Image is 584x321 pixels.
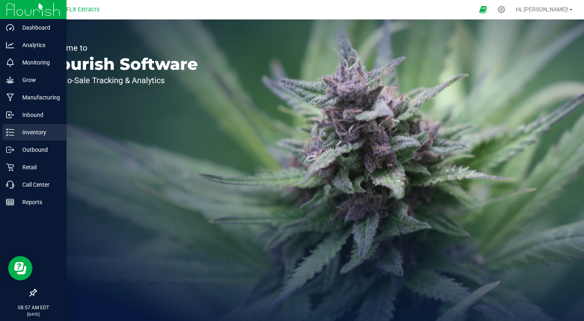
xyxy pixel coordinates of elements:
[6,93,14,101] inline-svg: Manufacturing
[14,110,63,120] p: Inbound
[44,76,198,84] p: Seed-to-Sale Tracking & Analytics
[474,2,492,17] span: Open Ecommerce Menu
[14,145,63,155] p: Outbound
[6,163,14,171] inline-svg: Retail
[6,181,14,189] inline-svg: Call Center
[6,198,14,206] inline-svg: Reports
[14,127,63,137] p: Inventory
[6,24,14,32] inline-svg: Dashboard
[6,76,14,84] inline-svg: Grow
[6,111,14,119] inline-svg: Inbound
[6,41,14,49] inline-svg: Analytics
[66,6,99,13] span: FLX Extracts
[14,93,63,102] p: Manufacturing
[4,311,63,317] p: [DATE]
[14,197,63,207] p: Reports
[14,23,63,32] p: Dashboard
[14,75,63,85] p: Grow
[14,180,63,190] p: Call Center
[14,162,63,172] p: Retail
[14,58,63,67] p: Monitoring
[6,128,14,136] inline-svg: Inventory
[44,44,198,52] p: Welcome to
[516,6,569,13] span: Hi, [PERSON_NAME]!
[496,6,507,13] div: Manage settings
[8,256,32,280] iframe: Resource center
[6,58,14,67] inline-svg: Monitoring
[14,40,63,50] p: Analytics
[4,304,63,311] p: 08:57 AM EDT
[44,56,198,72] p: Flourish Software
[6,146,14,154] inline-svg: Outbound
